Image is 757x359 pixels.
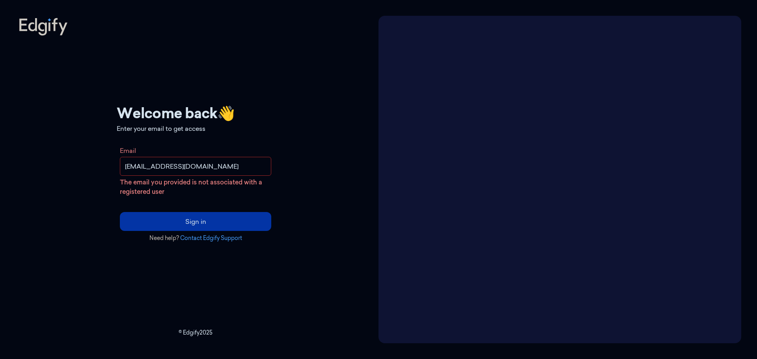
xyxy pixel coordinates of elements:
label: Email [120,147,136,154]
p: The email you provided is not associated with a registered user [120,177,271,196]
p: Enter your email to get access [117,124,274,133]
button: Sign in [120,212,271,231]
p: Need help? [117,234,274,242]
p: © Edgify 2025 [16,329,375,337]
h1: Welcome back 👋 [117,102,274,124]
a: Contact Edgify Support [180,234,242,242]
input: name@example.com [120,157,271,176]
